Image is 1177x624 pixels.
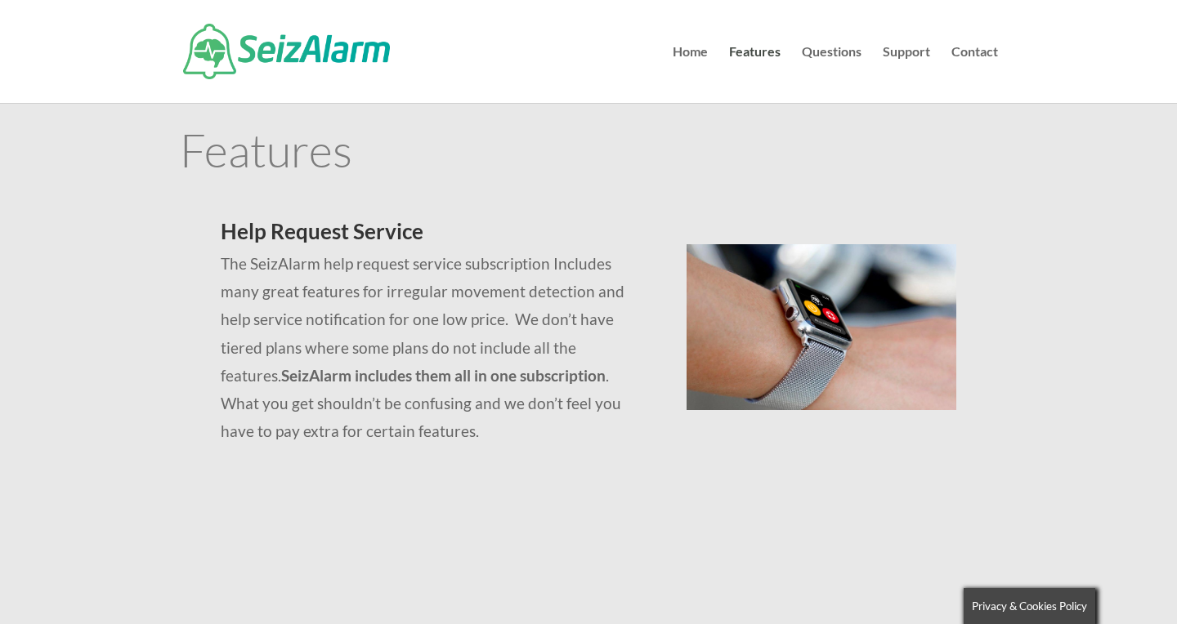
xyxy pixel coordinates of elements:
img: SeizAlarm [183,24,390,79]
p: The SeizAlarm help request service subscription Includes many great features for irregular moveme... [221,250,647,445]
a: Home [673,46,708,103]
a: Questions [802,46,861,103]
a: Contact [951,46,998,103]
strong: SeizAlarm includes them all in one subscription [281,366,606,385]
a: Features [729,46,781,103]
h2: Help Request Service [221,221,647,250]
a: Support [883,46,930,103]
h1: Features [180,127,998,181]
iframe: Help widget launcher [1032,560,1159,606]
img: seizalarm-on-wrist [687,244,957,410]
span: Privacy & Cookies Policy [972,599,1087,613]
